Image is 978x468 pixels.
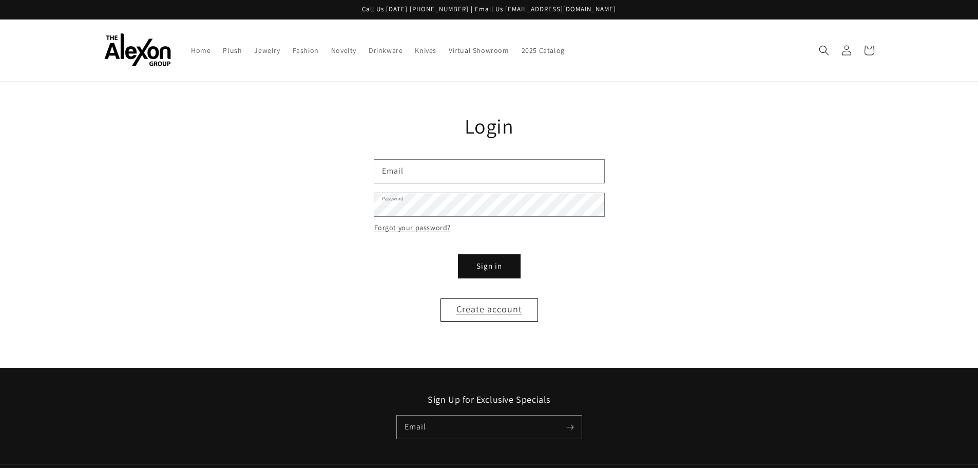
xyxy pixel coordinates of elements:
span: Fashion [293,46,319,55]
span: Drinkware [369,46,402,55]
img: The Alexon Group [104,33,171,67]
span: Home [191,46,210,55]
h1: Login [374,113,604,139]
summary: Search [813,39,835,62]
span: Novelty [331,46,356,55]
a: Jewelry [248,40,286,61]
a: 2025 Catalog [515,40,571,61]
a: Fashion [286,40,325,61]
a: Forgot your password? [374,221,451,234]
button: Sign in [458,255,520,278]
a: Drinkware [362,40,409,61]
h2: Sign Up for Exclusive Specials [104,394,874,405]
span: Jewelry [254,46,280,55]
span: Plush [223,46,242,55]
a: Plush [217,40,248,61]
span: Knives [415,46,436,55]
span: 2025 Catalog [522,46,565,55]
button: Subscribe [559,416,582,438]
a: Home [185,40,217,61]
a: Virtual Showroom [443,40,515,61]
a: Create account [440,298,538,322]
a: Knives [409,40,443,61]
span: Virtual Showroom [449,46,509,55]
a: Novelty [325,40,362,61]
